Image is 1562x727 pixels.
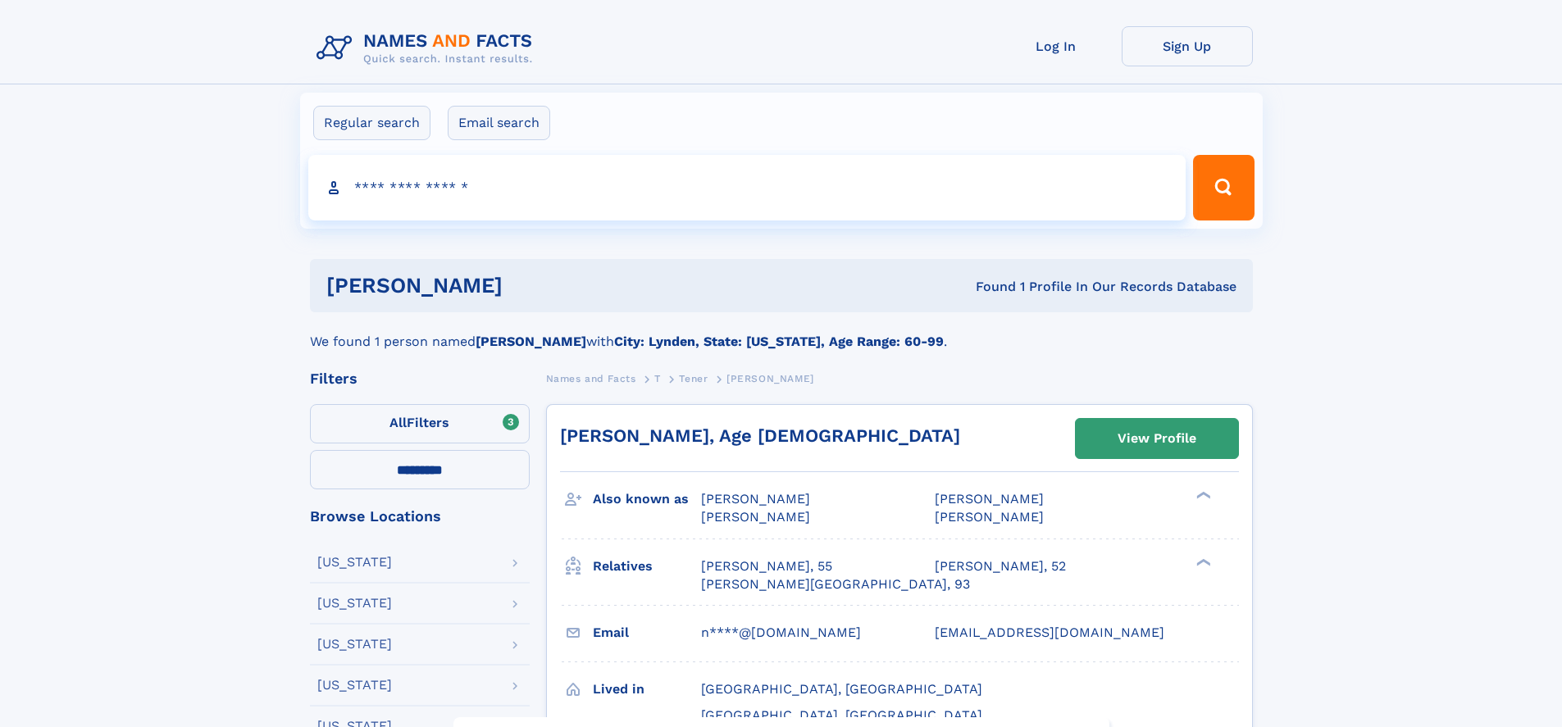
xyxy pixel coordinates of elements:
a: [PERSON_NAME][GEOGRAPHIC_DATA], 93 [701,575,970,593]
div: ❯ [1192,557,1212,567]
h3: Email [593,619,701,647]
span: All [389,415,407,430]
a: Sign Up [1122,26,1253,66]
input: search input [308,155,1186,220]
button: Search Button [1193,155,1254,220]
a: Tener [679,368,708,388]
span: [GEOGRAPHIC_DATA], [GEOGRAPHIC_DATA] [701,707,982,723]
div: [US_STATE] [317,597,392,610]
span: [PERSON_NAME] [935,491,1044,507]
a: [PERSON_NAME], 55 [701,557,832,575]
div: [US_STATE] [317,638,392,651]
a: Log In [990,26,1122,66]
span: [EMAIL_ADDRESS][DOMAIN_NAME] [935,625,1164,640]
span: Tener [679,373,708,384]
div: ❯ [1192,490,1212,501]
b: [PERSON_NAME] [476,334,586,349]
span: [PERSON_NAME] [726,373,814,384]
div: Found 1 Profile In Our Records Database [739,278,1236,296]
a: View Profile [1076,419,1238,458]
a: Names and Facts [546,368,636,388]
div: [US_STATE] [317,679,392,692]
h3: Lived in [593,675,701,703]
h3: Also known as [593,485,701,513]
div: View Profile [1118,420,1196,457]
a: T [654,368,661,388]
div: We found 1 person named with . [310,312,1253,352]
label: Filters [310,404,530,443]
span: [PERSON_NAME] [701,509,810,525]
span: T [654,373,661,384]
label: Regular search [313,106,430,140]
div: [US_STATE] [317,556,392,569]
img: Logo Names and Facts [310,26,546,70]
b: City: Lynden, State: [US_STATE], Age Range: 60-99 [614,334,944,349]
div: Filters [310,371,530,386]
h1: [PERSON_NAME] [326,275,740,296]
h3: Relatives [593,552,701,580]
span: [GEOGRAPHIC_DATA], [GEOGRAPHIC_DATA] [701,681,982,697]
div: Browse Locations [310,509,530,524]
span: [PERSON_NAME] [935,509,1044,525]
a: [PERSON_NAME], Age [DEMOGRAPHIC_DATA] [560,425,960,446]
a: [PERSON_NAME], 52 [935,557,1066,575]
label: Email search [448,106,550,140]
span: [PERSON_NAME] [701,491,810,507]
